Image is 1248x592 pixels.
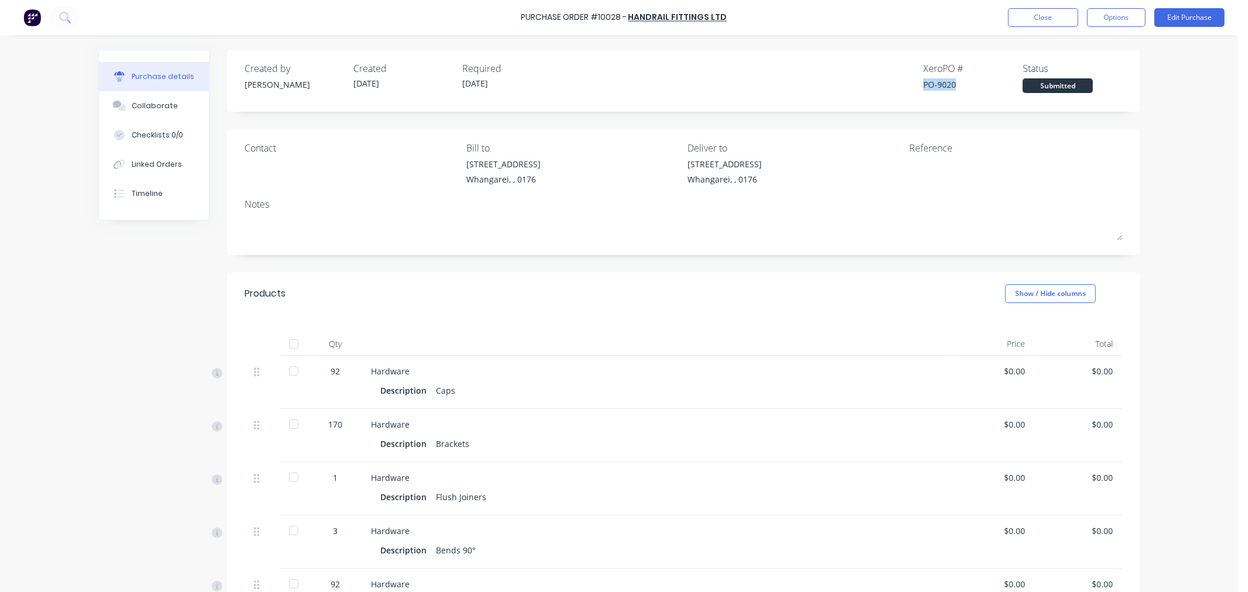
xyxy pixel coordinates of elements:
[923,78,1023,91] div: PO-9020
[521,12,627,24] div: Purchase Order #10028 -
[1044,578,1113,590] div: $0.00
[1023,61,1122,75] div: Status
[318,471,352,484] div: 1
[947,332,1034,356] div: Price
[132,130,183,140] div: Checklists 0/0
[23,9,41,26] img: Factory
[371,471,937,484] div: Hardware
[1044,418,1113,431] div: $0.00
[1154,8,1225,27] button: Edit Purchase
[688,158,762,170] div: [STREET_ADDRESS]
[371,525,937,537] div: Hardware
[956,471,1025,484] div: $0.00
[99,62,209,91] button: Purchase details
[380,542,436,559] div: Description
[99,121,209,150] button: Checklists 0/0
[466,141,679,155] div: Bill to
[688,173,762,185] div: Whangarei, , 0176
[245,61,344,75] div: Created by
[436,382,455,399] div: Caps
[436,488,486,505] div: Flush Joiners
[380,382,436,399] div: Description
[380,488,436,505] div: Description
[1008,8,1078,27] button: Close
[380,435,436,452] div: Description
[909,141,1122,155] div: Reference
[309,332,362,356] div: Qty
[688,141,901,155] div: Deliver to
[956,578,1025,590] div: $0.00
[318,418,352,431] div: 170
[1087,8,1146,27] button: Options
[923,61,1023,75] div: Xero PO #
[245,141,458,155] div: Contact
[1044,525,1113,537] div: $0.00
[436,435,469,452] div: Brackets
[371,365,937,377] div: Hardware
[462,61,562,75] div: Required
[1044,365,1113,377] div: $0.00
[132,71,194,82] div: Purchase details
[132,101,178,111] div: Collaborate
[956,418,1025,431] div: $0.00
[99,150,209,179] button: Linked Orders
[132,188,163,199] div: Timeline
[318,365,352,377] div: 92
[132,159,182,170] div: Linked Orders
[1005,284,1096,303] button: Show / Hide columns
[245,197,1122,211] div: Notes
[956,525,1025,537] div: $0.00
[1044,471,1113,484] div: $0.00
[245,78,344,91] div: [PERSON_NAME]
[466,173,541,185] div: Whangarei, , 0176
[466,158,541,170] div: [STREET_ADDRESS]
[1023,78,1093,93] div: Submitted
[318,578,352,590] div: 92
[371,578,937,590] div: Hardware
[353,61,453,75] div: Created
[99,91,209,121] button: Collaborate
[371,418,937,431] div: Hardware
[628,12,727,23] a: Handrail Fittings Ltd
[99,179,209,208] button: Timeline
[245,287,286,301] div: Products
[318,525,352,537] div: 3
[1034,332,1122,356] div: Total
[956,365,1025,377] div: $0.00
[436,542,476,559] div: Bends 90°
